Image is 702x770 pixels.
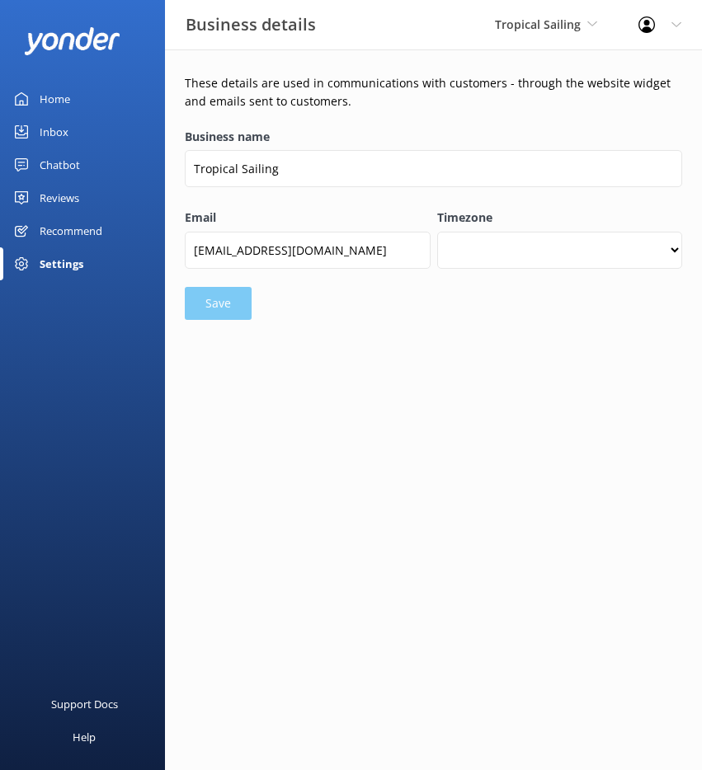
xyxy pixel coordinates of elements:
[40,115,68,148] div: Inbox
[495,16,581,32] span: Tropical Sailing
[437,209,683,227] label: Timezone
[51,688,118,721] div: Support Docs
[40,82,70,115] div: Home
[186,12,316,38] h3: Business details
[40,181,79,214] div: Reviews
[40,247,83,280] div: Settings
[73,721,96,754] div: Help
[185,74,682,111] p: These details are used in communications with customers - through the website widget and emails s...
[185,128,682,146] label: Business name
[40,214,102,247] div: Recommend
[40,148,80,181] div: Chatbot
[25,27,120,54] img: yonder-white-logo.png
[185,209,431,227] label: Email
